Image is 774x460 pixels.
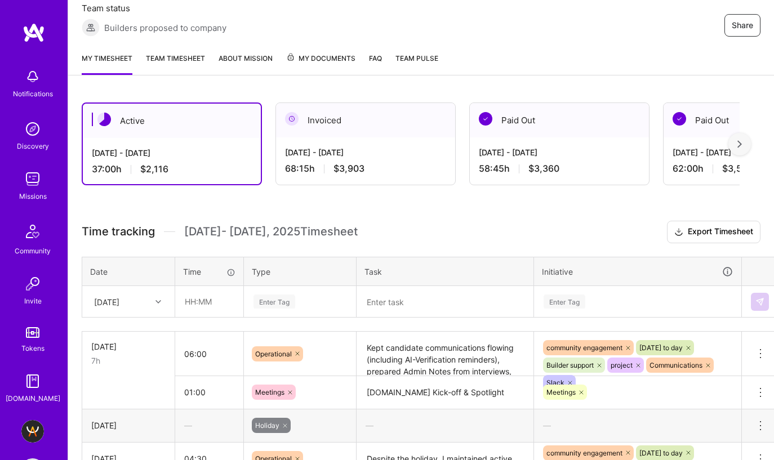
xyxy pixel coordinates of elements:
img: Invite [21,273,44,295]
img: Community [19,218,46,245]
img: Submit [755,297,764,306]
div: — [175,410,243,440]
div: 37:00 h [92,163,252,175]
div: Enter Tag [253,293,295,310]
a: Team Pulse [395,52,438,75]
div: Tokens [21,342,45,354]
a: A.Team - Grow A.Team's Community & Demand [19,420,47,443]
span: Meetings [255,388,284,396]
i: icon Download [674,226,683,238]
span: [DATE] to day [639,449,683,457]
div: Active [83,104,261,138]
span: $2,116 [140,163,168,175]
div: Paid Out [470,103,649,137]
img: discovery [21,118,44,140]
div: 7h [91,355,166,367]
div: Time [183,266,235,278]
div: [DATE] [91,341,166,352]
th: Task [357,257,534,286]
textarea: Kept candidate communications flowing (including AI-Verification reminders), prepared Admin Notes... [358,333,532,375]
span: My Documents [286,52,355,65]
div: Initiative [542,265,733,278]
div: — [534,410,741,440]
div: 68:15 h [285,163,446,175]
textarea: [DOMAIN_NAME] Kick-off & Spotlight [358,377,532,408]
img: guide book [21,370,44,392]
span: Operational [255,350,292,358]
img: A.Team - Grow A.Team's Community & Demand [21,420,44,443]
span: Share [732,20,753,31]
a: My timesheet [82,52,132,75]
span: [DATE] to day [639,343,683,352]
input: HH:MM [176,287,243,316]
div: Invite [24,295,42,307]
span: [DATE] - [DATE] , 2025 Timesheet [184,225,358,239]
a: Team timesheet [146,52,205,75]
div: Invoiced [276,103,455,137]
input: HH:MM [175,339,243,369]
span: Builder support [546,361,594,369]
img: tokens [26,327,39,338]
span: Time tracking [82,225,155,239]
button: Export Timesheet [667,221,760,243]
div: [DOMAIN_NAME] [6,392,60,404]
span: Communications [650,361,702,369]
img: bell [21,65,44,88]
img: Invoiced [285,112,299,126]
span: Builders proposed to company [104,22,226,34]
div: [DATE] [94,296,119,307]
div: [DATE] [91,419,166,431]
span: Holiday [255,421,279,430]
a: My Documents [286,52,355,75]
img: Paid Out [479,112,492,126]
img: teamwork [21,168,44,190]
span: $3,903 [333,163,364,175]
img: Builders proposed to company [82,19,100,37]
span: Team Pulse [395,54,438,62]
span: $3,546 [722,163,753,175]
button: Share [724,14,760,37]
div: Notifications [13,88,53,100]
img: Active [97,113,111,126]
div: — [357,410,533,440]
i: icon Chevron [155,299,161,305]
div: 58:45 h [479,163,640,175]
span: community engagement [546,343,622,352]
th: Date [82,257,175,286]
div: [DATE] - [DATE] [285,146,446,158]
div: [DATE] - [DATE] [479,146,640,158]
img: right [737,140,742,148]
div: Community [15,245,51,257]
div: [DATE] - [DATE] [92,147,252,159]
input: HH:MM [175,377,243,407]
a: FAQ [369,52,382,75]
a: About Mission [219,52,273,75]
img: logo [23,23,45,43]
span: $3,360 [528,163,559,175]
div: Enter Tag [544,293,585,310]
span: Team status [82,2,226,14]
span: Meetings [546,388,576,396]
span: project [611,361,633,369]
div: Discovery [17,140,49,152]
th: Type [244,257,357,286]
div: Missions [19,190,47,202]
img: Paid Out [673,112,686,126]
span: community engagement [546,449,622,457]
